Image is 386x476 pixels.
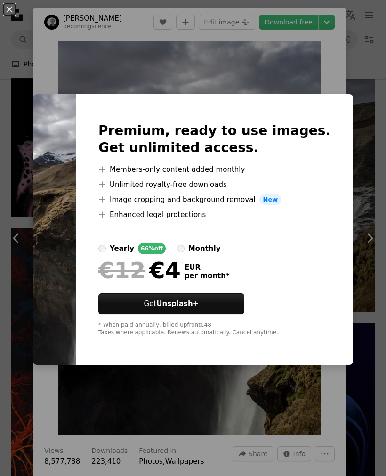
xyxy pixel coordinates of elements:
[110,243,134,254] div: yearly
[98,164,330,175] li: Members-only content added monthly
[98,209,330,220] li: Enhanced legal protections
[98,122,330,156] h2: Premium, ready to use images. Get unlimited access.
[177,245,185,252] input: monthly
[98,245,106,252] input: yearly66%off
[156,299,199,308] strong: Unsplash+
[259,194,282,205] span: New
[185,263,230,272] span: EUR
[98,293,244,314] button: GetUnsplash+
[188,243,221,254] div: monthly
[185,272,230,280] span: per month *
[98,179,330,190] li: Unlimited royalty-free downloads
[138,243,166,254] div: 66% off
[98,258,145,282] span: €12
[98,194,330,205] li: Image cropping and background removal
[98,258,181,282] div: €4
[33,94,76,365] img: photo-1495978866932-92dbc079e62e
[98,322,330,337] div: * When paid annually, billed upfront €48 Taxes where applicable. Renews automatically. Cancel any...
